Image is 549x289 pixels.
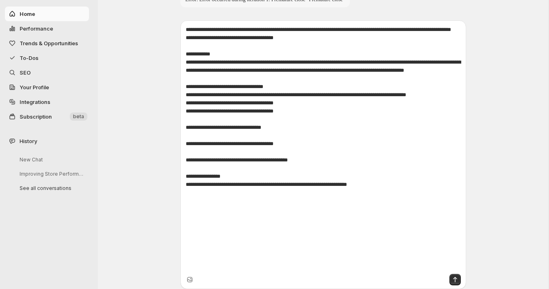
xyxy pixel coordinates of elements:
[5,36,89,51] button: Trends & Opportunities
[13,182,91,194] button: See all conversations
[5,51,89,65] button: To-Dos
[20,99,50,105] span: Integrations
[449,274,461,285] button: Send message
[5,21,89,36] button: Performance
[186,276,194,284] button: Upload image
[20,69,31,76] span: SEO
[5,109,89,124] button: Subscription
[5,65,89,80] a: SEO
[13,153,91,166] button: New Chat
[20,11,35,17] span: Home
[20,25,53,32] span: Performance
[20,113,52,120] span: Subscription
[20,84,49,90] span: Your Profile
[73,113,84,120] span: beta
[5,95,89,109] a: Integrations
[20,40,78,46] span: Trends & Opportunities
[5,7,89,21] button: Home
[20,55,38,61] span: To-Dos
[13,168,91,180] button: Improving Store Performance Analysis Steps
[5,80,89,95] a: Your Profile
[20,137,37,145] span: History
